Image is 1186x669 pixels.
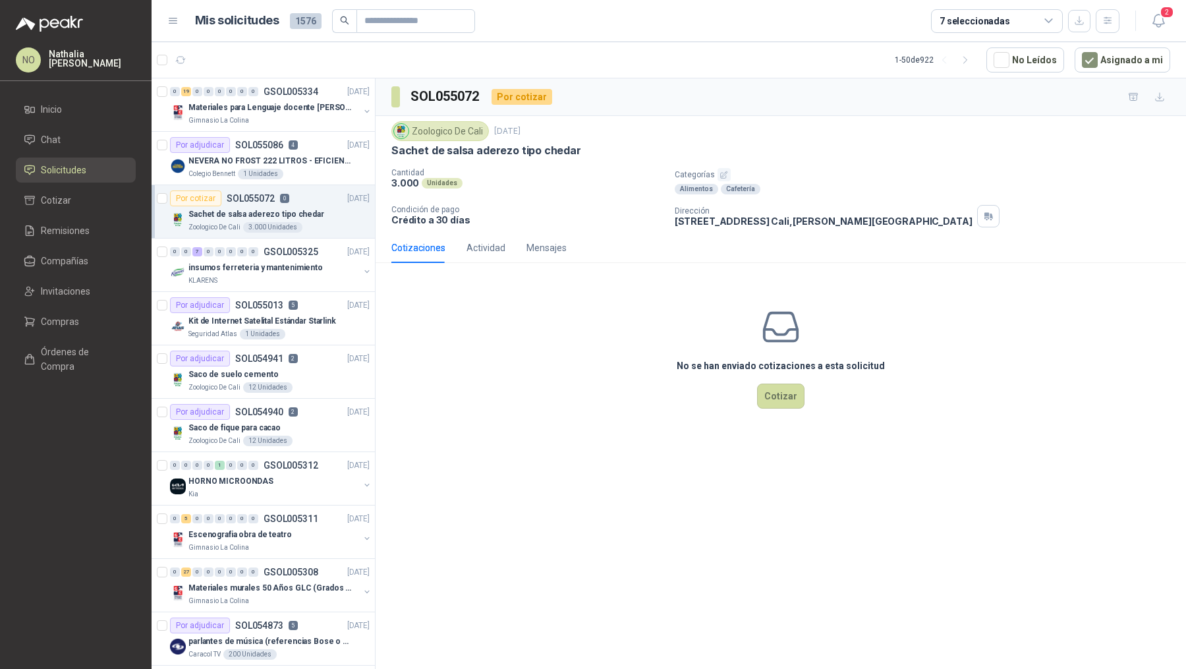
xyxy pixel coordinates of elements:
[170,585,186,601] img: Company Logo
[188,475,273,488] p: HORNO MICROONDAS
[170,247,180,256] div: 0
[41,223,90,238] span: Remisiones
[347,406,370,419] p: [DATE]
[188,368,278,381] p: Saco de suelo cemento
[170,318,186,334] img: Company Logo
[240,329,285,339] div: 1 Unidades
[391,241,445,255] div: Cotizaciones
[215,247,225,256] div: 0
[238,169,283,179] div: 1 Unidades
[280,194,289,203] p: 0
[347,566,370,579] p: [DATE]
[16,188,136,213] a: Cotizar
[170,567,180,577] div: 0
[170,212,186,227] img: Company Logo
[16,279,136,304] a: Invitaciones
[188,422,281,434] p: Saco de fique para cacao
[391,168,664,177] p: Cantidad
[188,489,198,500] p: Kia
[41,163,86,177] span: Solicitudes
[422,178,463,189] div: Unidades
[16,248,136,274] a: Compañías
[347,459,370,472] p: [DATE]
[492,89,552,105] div: Por cotizar
[675,168,1181,181] p: Categorías
[347,86,370,98] p: [DATE]
[237,247,247,256] div: 0
[215,514,225,523] div: 0
[152,399,375,452] a: Por adjudicarSOL0549402[DATE] Company LogoSaco de fique para cacaoZoologico De Cali12 Unidades
[41,132,61,147] span: Chat
[391,121,489,141] div: Zoologico De Cali
[347,299,370,312] p: [DATE]
[204,567,213,577] div: 0
[41,284,90,299] span: Invitaciones
[248,514,258,523] div: 0
[226,514,236,523] div: 0
[466,241,505,255] div: Actividad
[391,144,581,158] p: Sachet de salsa aderezo tipo chedar
[223,649,277,660] div: 200 Unidades
[986,47,1064,73] button: No Leídos
[181,567,191,577] div: 27
[170,511,372,553] a: 0 5 0 0 0 0 0 0 GSOL005311[DATE] Company LogoEscenografia obra de teatroGimnasio La Colina
[675,206,973,216] p: Dirección
[170,404,230,420] div: Por adjudicar
[170,244,372,286] a: 0 0 7 0 0 0 0 0 GSOL005325[DATE] Company Logoinsumos ferreteria y mantenimientoKLARENS
[675,216,973,227] p: [STREET_ADDRESS] Cali , [PERSON_NAME][GEOGRAPHIC_DATA]
[188,529,292,541] p: Escenografia obra de teatro
[289,301,298,310] p: 5
[170,639,186,654] img: Company Logo
[235,407,283,417] p: SOL054940
[152,132,375,185] a: Por adjudicarSOL0550864[DATE] Company LogoNEVERA NO FROST 222 LITROS - EFICIENCIA ENERGETICA ACol...
[526,241,567,255] div: Mensajes
[170,351,230,366] div: Por adjudicar
[170,425,186,441] img: Company Logo
[340,16,349,25] span: search
[264,461,318,470] p: GSOL005312
[192,567,202,577] div: 0
[235,354,283,363] p: SOL054941
[188,169,235,179] p: Colegio Bennett
[347,139,370,152] p: [DATE]
[248,461,258,470] div: 0
[16,97,136,122] a: Inicio
[188,208,324,221] p: Sachet de salsa aderezo tipo chedar
[895,49,976,71] div: 1 - 50 de 922
[170,514,180,523] div: 0
[170,190,221,206] div: Por cotizar
[264,567,318,577] p: GSOL005308
[289,407,298,417] p: 2
[204,87,213,96] div: 0
[204,514,213,523] div: 0
[215,567,225,577] div: 0
[289,621,298,630] p: 5
[237,87,247,96] div: 0
[347,353,370,365] p: [DATE]
[721,184,760,194] div: Cafetería
[188,382,240,393] p: Zoologico De Cali
[237,567,247,577] div: 0
[41,193,71,208] span: Cotizar
[235,621,283,630] p: SOL054873
[757,384,805,409] button: Cotizar
[227,194,275,203] p: SOL055072
[391,214,664,225] p: Crédito a 30 días
[347,246,370,258] p: [DATE]
[1146,9,1170,33] button: 2
[188,436,240,446] p: Zoologico De Cali
[192,461,202,470] div: 0
[264,247,318,256] p: GSOL005325
[181,247,191,256] div: 0
[290,13,322,29] span: 1576
[243,382,293,393] div: 12 Unidades
[192,87,202,96] div: 0
[391,205,664,214] p: Condición de pago
[188,115,249,126] p: Gimnasio La Colina
[940,14,1010,28] div: 7 seleccionadas
[226,247,236,256] div: 0
[235,301,283,310] p: SOL055013
[1160,6,1174,18] span: 2
[675,184,718,194] div: Alimentos
[170,532,186,548] img: Company Logo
